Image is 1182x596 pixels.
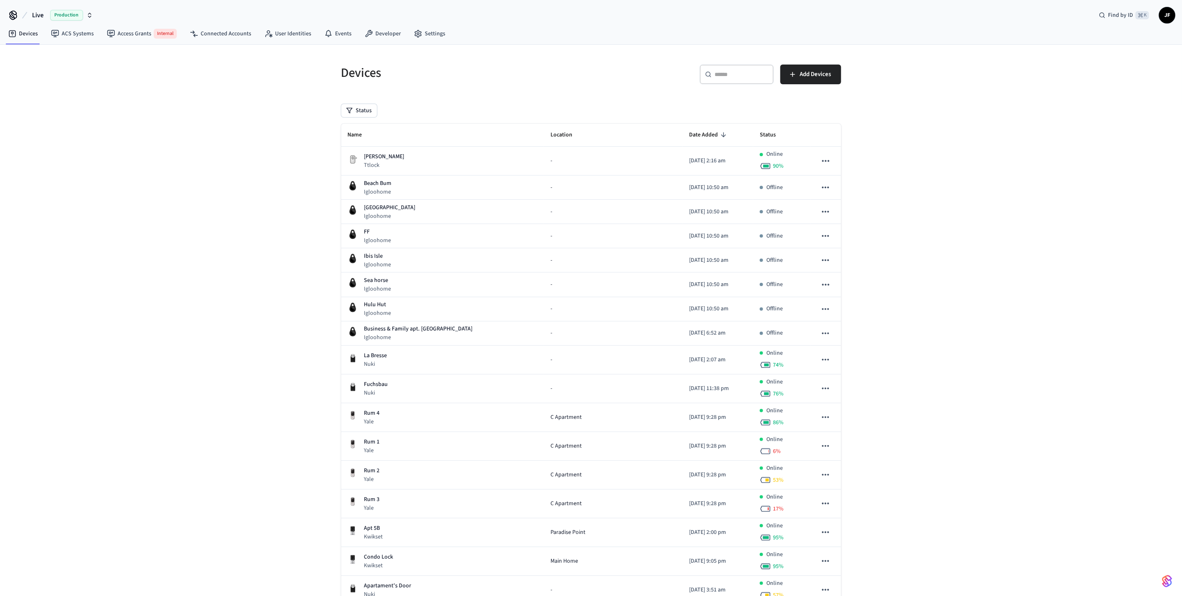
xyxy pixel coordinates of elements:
[551,528,585,537] span: Paradise Point
[364,561,393,570] p: Kwikset
[364,504,380,512] p: Yale
[364,351,387,360] p: La Bresse
[766,150,783,159] p: Online
[689,232,747,240] p: [DATE] 10:50 am
[364,236,391,245] p: Igloohome
[1136,11,1149,19] span: ⌘ K
[773,505,784,513] span: 17 %
[364,300,391,309] p: Hulu Hut
[364,261,391,269] p: Igloohome
[258,26,318,41] a: User Identities
[551,232,552,240] span: -
[551,557,578,566] span: Main Home
[348,278,358,288] img: igloohome_igke
[766,435,783,444] p: Online
[766,522,783,530] p: Online
[348,468,358,478] img: Yale Assure Touchscreen Wifi Smart Lock, Satin Nickel, Front
[551,208,552,216] span: -
[766,280,783,289] p: Offline
[341,65,586,81] h5: Devices
[44,26,100,41] a: ACS Systems
[364,360,387,368] p: Nuki
[364,276,391,285] p: Sea horse
[348,181,358,191] img: igloohome_igke
[689,471,747,479] p: [DATE] 9:28 pm
[364,212,416,220] p: Igloohome
[551,356,552,364] span: -
[689,413,747,422] p: [DATE] 9:28 pm
[551,384,552,393] span: -
[766,232,783,240] p: Offline
[766,183,783,192] p: Offline
[766,464,783,473] p: Online
[364,467,380,475] p: Rum 2
[551,499,582,508] span: C Apartment
[364,475,380,483] p: Yale
[689,499,747,508] p: [DATE] 9:28 pm
[689,329,747,337] p: [DATE] 6:52 am
[348,526,358,536] img: Kwikset Halo Touchscreen Wifi Enabled Smart Lock, Polished Chrome, Front
[551,471,582,479] span: C Apartment
[766,329,783,337] p: Offline
[689,183,747,192] p: [DATE] 10:50 am
[1160,8,1175,23] span: JF
[348,411,358,420] img: Yale Assure Touchscreen Wifi Smart Lock, Satin Nickel, Front
[348,229,358,239] img: igloohome_igke
[1092,8,1156,23] div: Find by ID⌘ K
[689,280,747,289] p: [DATE] 10:50 am
[773,162,784,170] span: 90 %
[348,382,358,392] img: Nuki Smart Lock 3.0 Pro Black, Front
[348,583,358,593] img: Nuki Smart Lock 3.0 Pro Black, Front
[364,333,473,342] p: Igloohome
[364,446,380,455] p: Yale
[364,203,416,212] p: [GEOGRAPHIC_DATA]
[689,356,747,364] p: [DATE] 2:07 am
[348,327,358,337] img: igloohome_igke
[348,303,358,312] img: igloohome_igke
[318,26,358,41] a: Events
[1159,7,1175,23] button: JF
[551,129,583,141] span: Location
[773,447,781,455] span: 6 %
[551,442,582,450] span: C Apartment
[689,157,747,165] p: [DATE] 2:16 am
[364,438,380,446] p: Rum 1
[154,29,177,39] span: Internal
[689,586,747,594] p: [DATE] 3:51 am
[766,305,783,313] p: Offline
[364,380,388,389] p: Fuchsbau
[689,208,747,216] p: [DATE] 10:50 am
[364,418,380,426] p: Yale
[689,305,747,313] p: [DATE] 10:50 am
[358,26,407,41] a: Developer
[766,349,783,358] p: Online
[364,285,391,293] p: Igloohome
[766,407,783,415] p: Online
[689,384,747,393] p: [DATE] 11:38 pm
[100,25,183,42] a: Access GrantsInternal
[364,524,383,533] p: Apt 5B
[364,325,473,333] p: Business & Family apt. [GEOGRAPHIC_DATA]
[348,254,358,263] img: igloohome_igke
[348,497,358,507] img: Yale Assure Touchscreen Wifi Smart Lock, Satin Nickel, Front
[364,309,391,317] p: Igloohome
[364,553,393,561] p: Condo Lock
[551,183,552,192] span: -
[689,557,747,566] p: [DATE] 9:05 pm
[1108,11,1133,19] span: Find by ID
[551,586,552,594] span: -
[689,256,747,265] p: [DATE] 10:50 am
[50,10,83,21] span: Production
[551,157,552,165] span: -
[364,409,380,418] p: Rum 4
[364,179,392,188] p: Beach Bum
[348,155,358,164] img: Placeholder Lock Image
[773,476,784,484] span: 53 %
[689,129,729,141] span: Date Added
[766,579,783,588] p: Online
[766,208,783,216] p: Offline
[773,534,784,542] span: 95 %
[773,562,784,571] span: 95 %
[348,439,358,449] img: Yale Assure Touchscreen Wifi Smart Lock, Satin Nickel, Front
[773,361,784,369] span: 74 %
